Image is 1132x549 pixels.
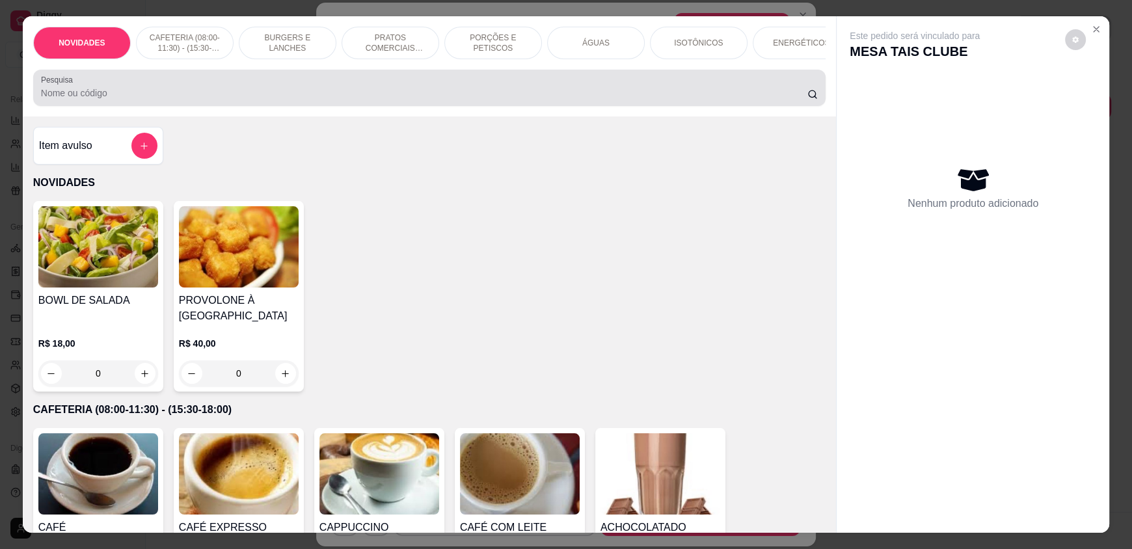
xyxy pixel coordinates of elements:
[38,433,158,515] img: product-image
[674,38,723,48] p: ISOTÔNICOS
[455,33,531,53] p: PORÇÕES E PETISCOS
[59,38,105,48] p: NOVIDADES
[182,363,202,384] button: decrease-product-quantity
[1086,19,1107,40] button: Close
[582,38,610,48] p: ÁGUAS
[131,133,157,159] button: add-separate-item
[41,74,77,85] label: Pesquisa
[38,520,158,535] h4: CAFÉ
[773,38,829,48] p: ENERGÉTICOS
[38,293,158,308] h4: BOWL DE SALADA
[908,196,1038,211] p: Nenhum produto adicionado
[135,363,155,384] button: increase-product-quantity
[179,293,299,324] h4: PROVOLONE À [GEOGRAPHIC_DATA]
[850,29,980,42] p: Este pedido será vinculado para
[319,433,439,515] img: product-image
[179,206,299,288] img: product-image
[353,33,428,53] p: PRATOS COMERCIAIS (11:30-15:30)
[179,433,299,515] img: product-image
[147,33,222,53] p: CAFETERIA (08:00-11:30) - (15:30-18:00)
[850,42,980,60] p: MESA TAIS CLUBE
[38,206,158,288] img: product-image
[275,363,296,384] button: increase-product-quantity
[41,363,62,384] button: decrease-product-quantity
[319,520,439,535] h4: CAPPUCCINO
[600,520,720,535] h4: ACHOCOLATADO
[600,433,720,515] img: product-image
[1065,29,1086,50] button: decrease-product-quantity
[33,175,826,191] p: NOVIDADES
[38,337,158,350] p: R$ 18,00
[460,433,580,515] img: product-image
[39,138,92,154] h4: Item avulso
[33,402,826,418] p: CAFETERIA (08:00-11:30) - (15:30-18:00)
[41,87,808,100] input: Pesquisa
[250,33,325,53] p: BURGERS E LANCHES
[460,520,580,535] h4: CAFÉ COM LEITE
[179,337,299,350] p: R$ 40,00
[179,520,299,535] h4: CAFÉ EXPRESSO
